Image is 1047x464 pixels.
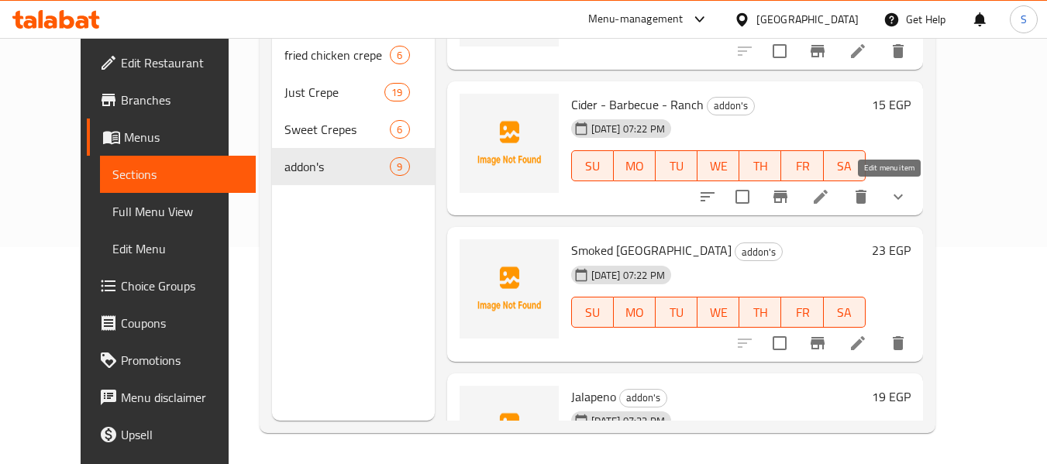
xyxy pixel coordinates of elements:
span: [DATE] 07:22 PM [585,414,671,428]
nav: Menu sections [272,30,435,191]
span: Select to update [763,327,796,359]
div: items [390,120,409,139]
button: MO [614,297,656,328]
button: FR [781,297,823,328]
span: Promotions [121,351,243,369]
div: addon's9 [272,148,435,185]
span: SU [578,301,608,324]
span: Jalapeno [571,385,616,408]
button: Branch-specific-item [762,178,799,215]
div: fried chicken crepe6 [272,36,435,74]
a: Edit menu item [849,334,867,352]
a: Edit menu item [849,42,867,60]
button: MO [614,150,656,181]
button: delete [880,325,917,362]
span: FR [787,155,817,177]
span: MO [620,155,649,177]
span: 19 [385,85,408,100]
span: Choice Groups [121,277,243,295]
button: SA [824,150,866,181]
div: items [390,157,409,176]
img: Cider - Barbecue - Ranch [460,94,559,193]
span: SA [830,155,859,177]
svg: Show Choices [889,187,908,206]
span: [DATE] 07:22 PM [585,268,671,283]
span: 6 [391,122,408,137]
div: Menu-management [588,10,684,29]
button: show more [880,178,917,215]
button: FR [781,150,823,181]
span: Branches [121,91,243,109]
span: Edit Menu [112,239,243,258]
div: items [390,46,409,64]
button: delete [880,33,917,70]
button: TU [656,297,697,328]
span: Just Crepe [284,83,385,101]
a: Full Menu View [100,193,256,230]
span: Menus [124,128,243,146]
button: TH [739,297,781,328]
button: SA [824,297,866,328]
img: Smoked Turkey [460,239,559,339]
div: [GEOGRAPHIC_DATA] [756,11,859,28]
span: Coupons [121,314,243,332]
button: TH [739,150,781,181]
a: Branches [87,81,256,119]
div: Sweet Crepes6 [272,111,435,148]
a: Coupons [87,304,256,342]
div: addon's [619,389,667,407]
span: SU [578,155,608,177]
button: SU [571,150,614,181]
h6: 15 EGP [872,94,911,115]
div: Just Crepe19 [272,74,435,111]
a: Choice Groups [87,267,256,304]
div: items [384,83,409,101]
button: Branch-specific-item [799,33,836,70]
span: Full Menu View [112,202,243,221]
span: addon's [620,389,666,407]
span: WE [704,155,733,177]
span: MO [620,301,649,324]
span: TU [662,301,691,324]
span: Sweet Crepes [284,120,391,139]
span: addon's [708,97,754,115]
span: Select to update [763,35,796,67]
button: SU [571,297,614,328]
span: 6 [391,48,408,63]
span: Edit Restaurant [121,53,243,72]
span: Sections [112,165,243,184]
span: TH [746,301,775,324]
button: delete [842,178,880,215]
span: Upsell [121,425,243,444]
span: SA [830,301,859,324]
span: S [1021,11,1027,28]
a: Upsell [87,416,256,453]
button: WE [697,150,739,181]
span: WE [704,301,733,324]
a: Sections [100,156,256,193]
a: Menus [87,119,256,156]
h6: 23 EGP [872,239,911,261]
span: TH [746,155,775,177]
button: TU [656,150,697,181]
span: Smoked [GEOGRAPHIC_DATA] [571,239,732,262]
button: Branch-specific-item [799,325,836,362]
span: addon's [284,157,391,176]
span: Menu disclaimer [121,388,243,407]
h6: 19 EGP [872,386,911,407]
span: addon's [735,243,782,261]
span: TU [662,155,691,177]
a: Edit Restaurant [87,44,256,81]
span: 9 [391,160,408,174]
span: Cider - Barbecue - Ranch [571,93,704,116]
div: addon's [735,242,783,261]
a: Promotions [87,342,256,379]
a: Menu disclaimer [87,379,256,416]
span: fried chicken crepe [284,46,391,64]
button: sort-choices [689,178,726,215]
button: WE [697,297,739,328]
